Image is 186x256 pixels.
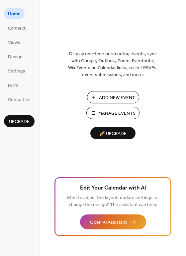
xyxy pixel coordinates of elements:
[8,96,31,103] span: Contact Us
[4,22,30,33] a: Connect
[87,91,139,103] button: Add New Event
[4,51,27,62] a: Design
[98,110,136,117] span: Manage Events
[94,129,132,138] span: 🚀 Upgrade
[90,219,127,226] span: Open AI Assistant
[8,54,23,61] span: Design
[67,193,159,209] span: Want to adjust the layout, update settings, or change the design? The assistant can help.
[9,118,30,125] span: Upgrade
[4,37,24,48] a: Views
[4,8,25,19] a: Home
[80,184,146,193] span: Edit Your Calendar with AI
[4,94,35,105] a: Contact Us
[99,94,135,101] span: Add New Event
[86,107,139,119] button: Manage Events
[8,25,26,32] span: Connect
[90,127,136,139] button: 🚀 Upgrade
[8,11,21,18] span: Home
[4,65,29,76] a: Settings
[4,115,35,127] button: Upgrade
[8,39,20,46] span: Views
[8,82,18,89] span: Form
[68,51,158,78] span: Display one-time or recurring events, sync with Google, Outlook, Zoom, Eventbrite, Wix Events or ...
[80,214,146,229] button: Open AI Assistant
[4,79,22,90] a: Form
[8,68,25,75] span: Settings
